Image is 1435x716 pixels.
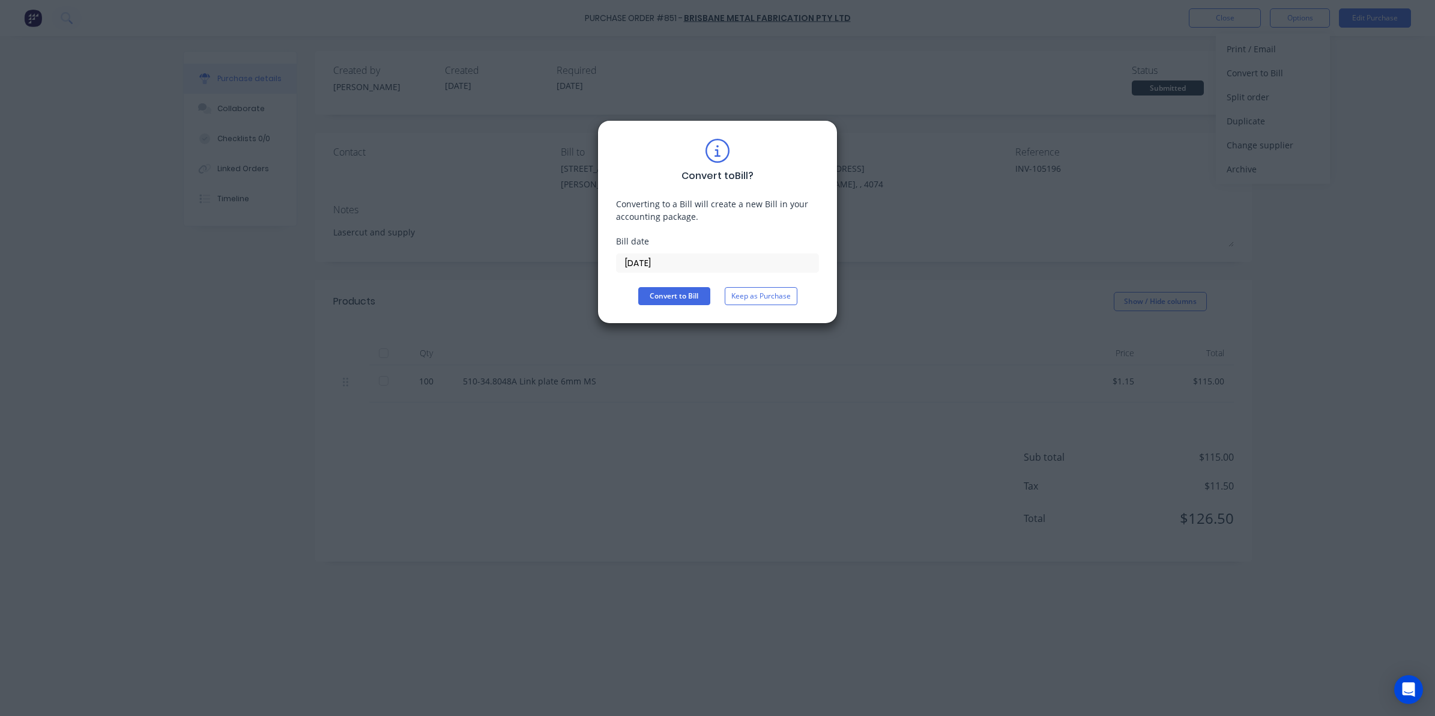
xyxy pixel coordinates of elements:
div: Converting to a Bill will create a new Bill in your accounting package. [616,198,819,223]
button: Keep as Purchase [725,287,797,305]
div: Convert to Bill ? [681,169,754,183]
button: Convert to Bill [638,287,710,305]
div: Bill date [616,235,819,247]
div: Open Intercom Messenger [1394,675,1423,704]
